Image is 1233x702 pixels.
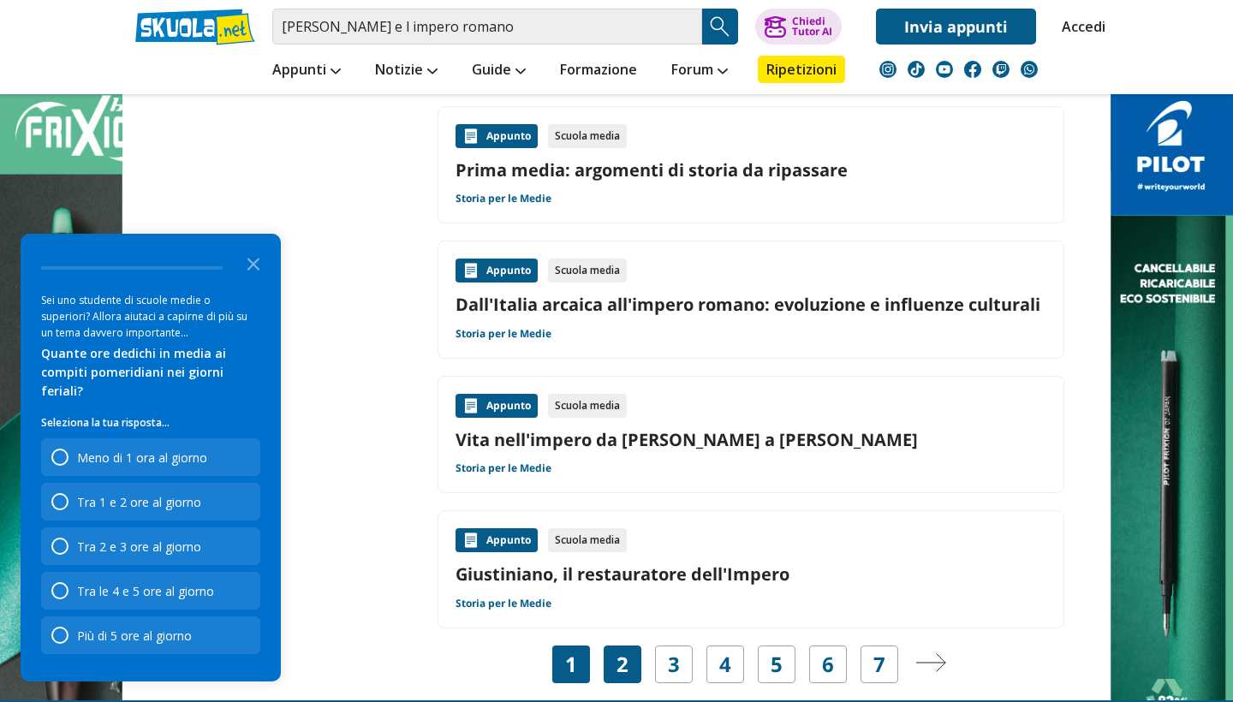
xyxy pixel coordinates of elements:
[936,61,953,78] img: youtube
[77,628,192,644] div: Più di 5 ore al giorno
[668,652,680,676] a: 3
[438,645,1064,683] nav: Navigazione pagine
[548,124,627,148] div: Scuola media
[879,61,896,78] img: instagram
[548,259,627,283] div: Scuola media
[456,293,1046,316] a: Dall'Italia arcaica all'impero romano: evoluzione e influenze culturali
[964,61,981,78] img: facebook
[456,124,538,148] div: Appunto
[456,562,1046,586] a: Giustiniano, il restauratore dell'Impero
[456,394,538,418] div: Appunto
[456,259,538,283] div: Appunto
[456,428,1046,451] a: Vita nell'impero da [PERSON_NAME] a [PERSON_NAME]
[41,527,260,565] div: Tra 2 e 3 ore al giorno
[77,494,201,510] div: Tra 1 e 2 ore al giorno
[456,461,551,475] a: Storia per le Medie
[548,528,627,552] div: Scuola media
[462,397,479,414] img: Appunti contenuto
[462,262,479,279] img: Appunti contenuto
[41,616,260,654] div: Più di 5 ore al giorno
[822,652,834,676] a: 6
[268,56,345,86] a: Appunti
[1021,61,1038,78] img: WhatsApp
[77,538,201,555] div: Tra 2 e 3 ore al giorno
[236,246,271,280] button: Close the survey
[707,14,733,39] img: Cerca appunti, riassunti o versioni
[719,652,731,676] a: 4
[565,652,577,676] span: 1
[908,61,925,78] img: tiktok
[456,528,538,552] div: Appunto
[41,438,260,476] div: Meno di 1 ora al giorno
[456,327,551,341] a: Storia per le Medie
[462,532,479,549] img: Appunti contenuto
[272,9,702,45] input: Cerca appunti, riassunti o versioni
[992,61,1010,78] img: twitch
[456,158,1046,181] a: Prima media: argomenti di storia da ripassare
[616,652,628,676] a: 2
[21,234,281,681] div: Survey
[77,583,214,599] div: Tra le 4 e 5 ore al giorno
[792,16,832,37] div: Chiedi Tutor AI
[915,653,946,672] img: Pagina successiva
[371,56,442,86] a: Notizie
[1062,9,1098,45] a: Accedi
[456,192,551,205] a: Storia per le Medie
[41,292,260,341] div: Sei uno studente di scuole medie o superiori? Allora aiutaci a capirne di più su un tema davvero ...
[702,9,738,45] button: Search Button
[876,9,1036,45] a: Invia appunti
[468,56,530,86] a: Guide
[915,652,946,676] a: Pagina successiva
[77,449,207,466] div: Meno di 1 ora al giorno
[456,597,551,610] a: Storia per le Medie
[462,128,479,145] img: Appunti contenuto
[556,56,641,86] a: Formazione
[771,652,783,676] a: 5
[41,483,260,521] div: Tra 1 e 2 ore al giorno
[41,572,260,610] div: Tra le 4 e 5 ore al giorno
[548,394,627,418] div: Scuola media
[873,652,885,676] a: 7
[667,56,732,86] a: Forum
[41,344,260,401] div: Quante ore dedichi in media ai compiti pomeridiani nei giorni feriali?
[758,56,845,83] a: Ripetizioni
[41,414,260,431] p: Seleziona la tua risposta...
[755,9,842,45] button: ChiediTutor AI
